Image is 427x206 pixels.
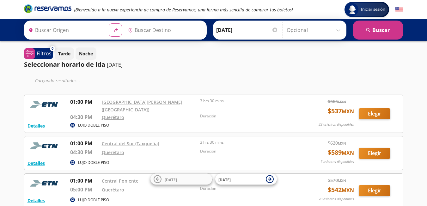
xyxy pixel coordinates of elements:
img: RESERVAMOS [27,98,62,111]
p: 04:30 PM [70,113,99,121]
span: $ 537 [328,106,354,116]
small: MXN [338,141,346,146]
button: English [395,6,403,14]
a: [GEOGRAPHIC_DATA][PERSON_NAME] ([GEOGRAPHIC_DATA]) [102,99,182,113]
p: Duración [200,148,296,154]
span: [DATE] [218,177,231,182]
small: MXN [342,187,354,194]
img: RESERVAMOS [27,140,62,152]
p: 3 hrs 30 mins [200,140,296,145]
small: MXN [342,149,354,156]
a: Central Poniente [102,178,138,184]
span: $ 542 [328,185,354,195]
p: LUJO DOBLE PISO [78,160,109,165]
p: 04:30 PM [70,148,99,156]
p: LUJO DOBLE PISO [78,122,109,128]
p: Filtros [37,50,52,57]
p: LUJO DOBLE PISO [78,197,109,203]
input: Opcional [287,22,343,38]
span: [DATE] [165,177,177,182]
p: 05:00 PM [70,186,99,193]
input: Elegir Fecha [216,22,278,38]
a: Querétaro [102,114,124,120]
span: $ 565 [328,98,346,105]
button: [DATE] [150,174,212,185]
em: ¡Bienvenido a la nueva experiencia de compra de Reservamos, una forma más sencilla de comprar tus... [74,7,293,13]
button: Detalles [27,160,45,166]
p: [DATE] [107,61,123,69]
i: Brand Logo [24,4,71,13]
a: Querétaro [102,187,124,193]
button: 0Filtros [24,48,53,59]
button: [DATE] [215,174,277,185]
span: 0 [52,46,53,51]
button: Elegir [359,185,390,196]
span: $ 570 [328,177,346,184]
small: MXN [338,99,346,104]
button: Elegir [359,148,390,159]
span: $ 589 [328,148,354,157]
span: Iniciar sesión [358,6,388,13]
p: Noche [79,50,93,57]
p: Duración [200,113,296,119]
button: Tarde [55,47,74,60]
a: Brand Logo [24,4,71,15]
small: MXN [342,108,354,115]
p: 22 asientos disponibles [319,122,354,127]
button: Elegir [359,108,390,119]
small: MXN [338,178,346,183]
p: Tarde [58,50,70,57]
input: Buscar Destino [125,22,203,38]
button: Buscar [353,21,403,40]
em: Cargando resultados ... [35,78,80,84]
p: 7 asientos disponibles [320,159,354,165]
a: Querétaro [102,149,124,155]
button: Noche [76,47,96,60]
button: Detalles [27,197,45,204]
p: 3 hrs 30 mins [200,98,296,104]
p: 01:00 PM [70,98,99,106]
a: Central del Sur (Taxqueña) [102,140,159,147]
p: Duración [200,186,296,191]
button: Detalles [27,122,45,129]
span: $ 620 [328,140,346,146]
p: Seleccionar horario de ida [24,60,105,69]
img: RESERVAMOS [27,177,62,190]
input: Buscar Origen [26,22,104,38]
p: 01:00 PM [70,177,99,184]
p: 01:00 PM [70,140,99,147]
p: 20 asientos disponibles [319,197,354,202]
